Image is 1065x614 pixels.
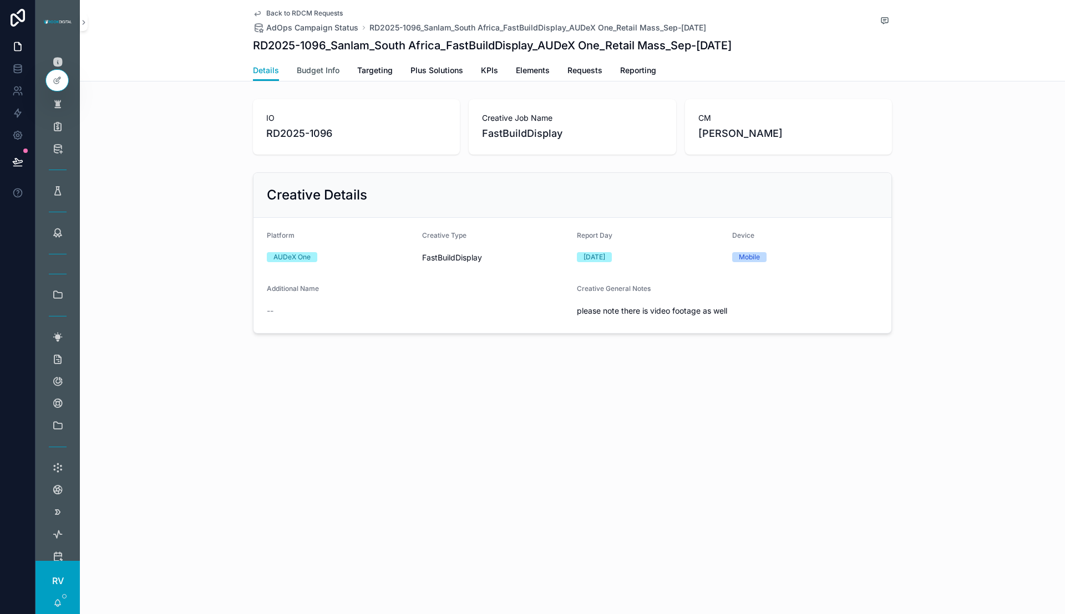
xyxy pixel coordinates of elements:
[357,60,393,83] a: Targeting
[253,22,358,33] a: AdOps Campaign Status
[266,22,358,33] span: AdOps Campaign Status
[732,231,754,239] span: Device
[42,18,73,27] img: App logo
[698,112,879,124] span: CM
[253,38,732,53] h1: RD2025-1096_Sanlam_South Africa_FastBuildDisplay_AUDeX One_Retail Mass_Sep-[DATE]
[266,112,447,124] span: IO
[253,60,279,81] a: Details
[482,112,662,124] span: Creative Job Name
[410,60,463,83] a: Plus Solutions
[739,252,760,262] div: Mobile
[35,44,80,561] div: scrollable content
[297,60,339,83] a: Budget Info
[410,65,463,76] span: Plus Solutions
[267,231,295,239] span: Platform
[567,65,602,76] span: Requests
[698,126,879,141] span: [PERSON_NAME]
[516,65,550,76] span: Elements
[273,252,311,262] div: AUDeX One
[267,305,273,316] span: --
[266,9,343,18] span: Back to RDCM Requests
[267,284,319,293] span: Additional Name
[369,22,706,33] a: RD2025-1096_Sanlam_South Africa_FastBuildDisplay_AUDeX One_Retail Mass_Sep-[DATE]
[481,60,498,83] a: KPIs
[516,60,550,83] a: Elements
[577,231,612,239] span: Report Day
[620,60,656,83] a: Reporting
[577,284,651,293] span: Creative General Notes
[481,65,498,76] span: KPIs
[52,574,64,587] span: RV
[297,65,339,76] span: Budget Info
[567,60,602,83] a: Requests
[357,65,393,76] span: Targeting
[267,186,367,204] h2: Creative Details
[253,9,343,18] a: Back to RDCM Requests
[620,65,656,76] span: Reporting
[584,252,605,262] div: [DATE]
[577,305,878,316] span: please note there is video footage as well
[422,231,466,239] span: Creative Type
[482,126,662,141] span: FastBuildDisplay
[253,65,279,76] span: Details
[422,252,482,263] span: FastBuildDisplay
[266,126,447,141] span: RD2025-1096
